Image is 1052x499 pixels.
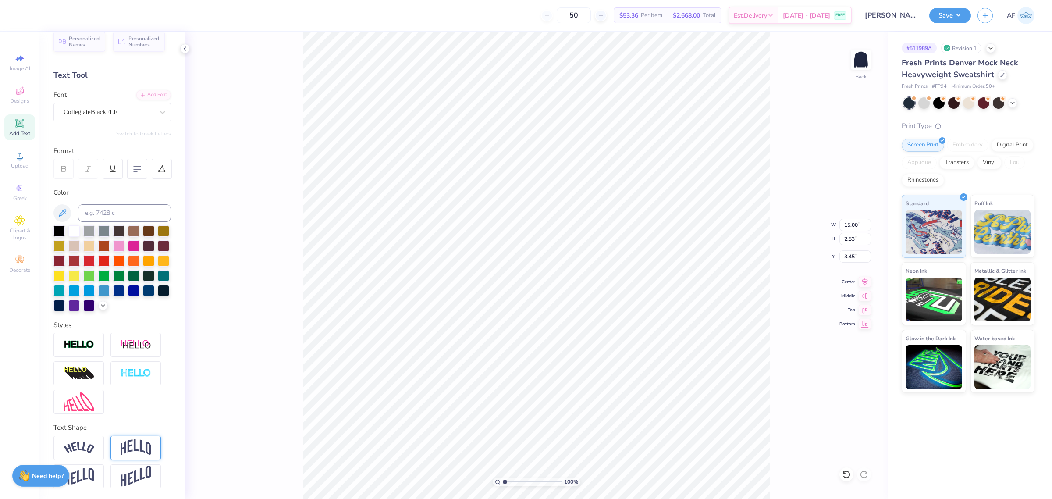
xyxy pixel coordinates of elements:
span: Neon Ink [906,266,927,275]
span: $2,668.00 [673,11,700,20]
span: Clipart & logos [4,227,35,241]
span: Decorate [9,267,30,274]
img: Ana Francesca Bustamante [1017,7,1034,24]
span: Metallic & Glitter Ink [974,266,1026,275]
button: Save [929,8,971,23]
div: Vinyl [977,156,1002,169]
div: Digital Print [991,139,1034,152]
span: Add Text [9,130,30,137]
div: Back [855,73,867,81]
span: Fresh Prints [902,83,928,90]
img: Puff Ink [974,210,1031,254]
div: Text Shape [53,423,171,433]
span: Puff Ink [974,199,993,208]
div: Add Font [136,90,171,100]
span: Personalized Names [69,36,100,48]
label: Font [53,90,67,100]
div: Text Tool [53,69,171,81]
div: Format [53,146,172,156]
img: Metallic & Glitter Ink [974,278,1031,321]
span: Top [839,307,855,313]
img: Arch [121,439,151,456]
img: Water based Ink [974,345,1031,389]
div: # 511989A [902,43,937,53]
input: Untitled Design [858,7,923,24]
input: – – [557,7,591,23]
img: Flag [64,468,94,485]
span: Fresh Prints Denver Mock Neck Heavyweight Sweatshirt [902,57,1018,80]
img: Standard [906,210,962,254]
input: e.g. 7428 c [78,204,171,222]
button: Switch to Greek Letters [116,130,171,137]
div: Print Type [902,121,1034,131]
span: Per Item [641,11,662,20]
img: 3d Illusion [64,367,94,381]
img: Neon Ink [906,278,962,321]
span: Center [839,279,855,285]
div: Rhinestones [902,174,944,187]
img: Glow in the Dark Ink [906,345,962,389]
div: Screen Print [902,139,944,152]
div: Color [53,188,171,198]
div: Revision 1 [941,43,981,53]
img: Negative Space [121,368,151,378]
span: [DATE] - [DATE] [783,11,830,20]
div: Applique [902,156,937,169]
span: AF [1007,11,1015,21]
span: Bottom [839,321,855,327]
span: Minimum Order: 50 + [951,83,995,90]
span: Upload [11,162,28,169]
span: Image AI [10,65,30,72]
span: Greek [13,195,27,202]
span: Designs [10,97,29,104]
div: Foil [1004,156,1025,169]
img: Shadow [121,339,151,350]
span: Water based Ink [974,334,1015,343]
span: FREE [835,12,845,18]
a: AF [1007,7,1034,24]
img: Stroke [64,340,94,350]
img: Back [852,51,870,68]
img: Free Distort [64,392,94,411]
div: Transfers [939,156,974,169]
strong: Need help? [32,472,64,480]
span: Middle [839,293,855,299]
span: 100 % [564,478,578,486]
img: Arc [64,442,94,454]
span: $53.36 [619,11,638,20]
span: Est. Delivery [734,11,767,20]
div: Embroidery [947,139,988,152]
img: Rise [121,466,151,487]
span: Glow in the Dark Ink [906,334,956,343]
span: Total [703,11,716,20]
div: Styles [53,320,171,330]
span: Personalized Numbers [128,36,160,48]
span: # FP94 [932,83,947,90]
span: Standard [906,199,929,208]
